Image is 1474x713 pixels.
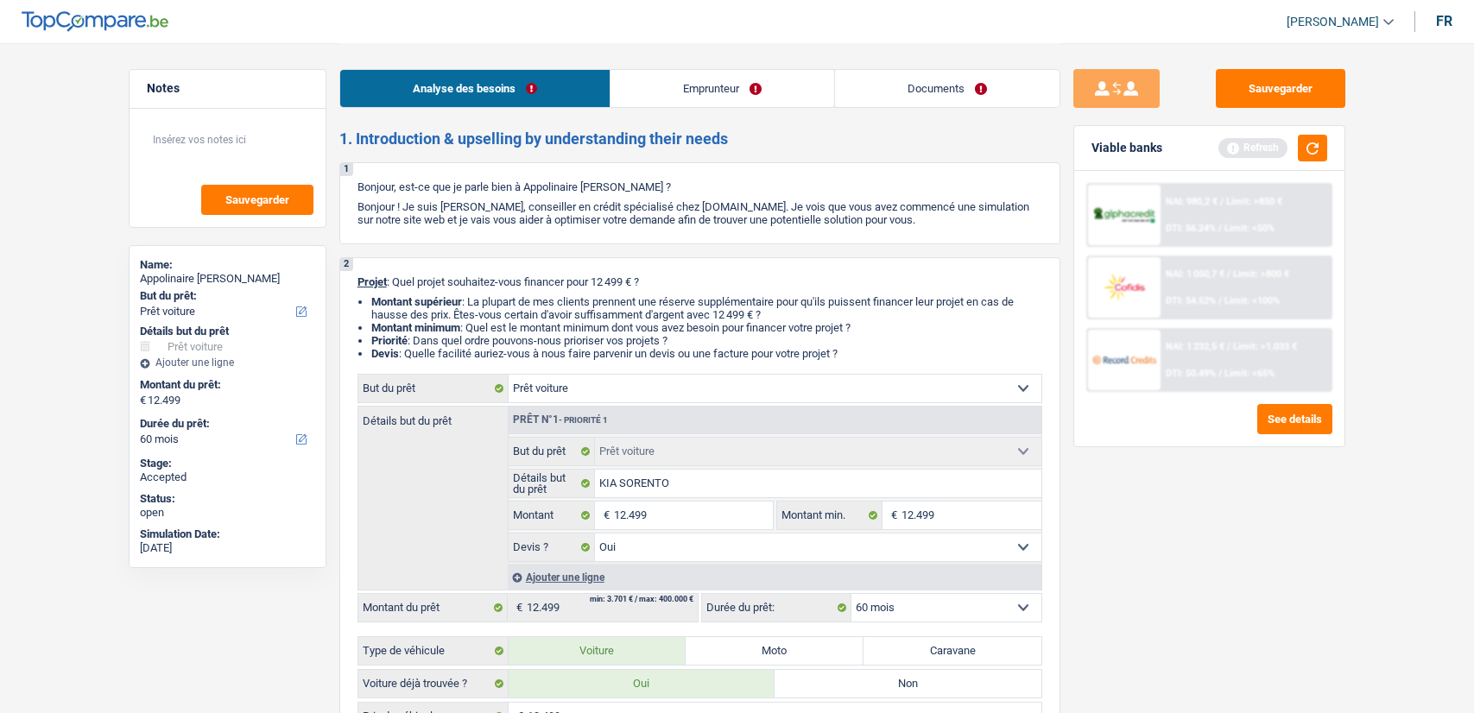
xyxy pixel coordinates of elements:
[225,194,289,205] span: Sauvegarder
[509,637,686,665] label: Voiture
[775,670,1041,697] label: Non
[1220,196,1224,207] span: /
[358,407,508,426] label: Détails but du prêt
[1273,8,1394,36] a: [PERSON_NAME]
[371,347,399,360] span: Devis
[559,415,608,425] span: - Priorité 1
[1224,295,1280,306] span: Limit: <100%
[339,129,1060,148] h2: 1. Introduction & upselling by understanding their needs
[358,375,509,402] label: But du prêt
[1287,15,1379,29] span: [PERSON_NAME]
[1092,205,1156,225] img: AlphaCredit
[1092,271,1156,303] img: Cofidis
[140,378,312,392] label: Montant du prêt:
[371,321,1042,334] li: : Quel est le montant minimum dont vous avez besoin pour financer votre projet ?
[509,438,596,465] label: But du prêt
[1218,223,1222,234] span: /
[1257,404,1332,434] button: See details
[140,541,315,555] div: [DATE]
[357,275,387,288] span: Projet
[1233,268,1289,280] span: Limit: >800 €
[140,492,315,506] div: Status:
[140,527,315,541] div: Simulation Date:
[686,637,864,665] label: Moto
[509,670,775,697] label: Oui
[508,565,1041,590] div: Ajouter une ligne
[1166,341,1224,352] span: NAI: 1 232,5 €
[1218,295,1222,306] span: /
[509,470,596,497] label: Détails but du prêt
[140,289,312,303] label: But du prêt:
[1166,223,1216,234] span: DTI: 56.24%
[610,70,834,107] a: Emprunteur
[357,200,1042,226] p: Bonjour ! Je suis [PERSON_NAME], conseiller en crédit spécialisé chez [DOMAIN_NAME]. Je vois que ...
[340,163,353,176] div: 1
[1224,223,1275,234] span: Limit: <50%
[835,70,1060,107] a: Documents
[1166,368,1216,379] span: DTI: 50.49%
[358,594,508,622] label: Montant du prêt
[371,334,1042,347] li: : Dans quel ordre pouvons-nous prioriser vos projets ?
[371,295,462,308] strong: Montant supérieur
[340,258,353,271] div: 2
[1166,295,1216,306] span: DTI: 54.52%
[1216,69,1345,108] button: Sauvegarder
[201,185,313,215] button: Sauvegarder
[1091,141,1162,155] div: Viable banks
[140,325,315,338] div: Détails but du prêt
[357,180,1042,193] p: Bonjour, est-ce que je parle bien à Appolinaire [PERSON_NAME] ?
[140,506,315,520] div: open
[358,637,509,665] label: Type de véhicule
[1226,196,1282,207] span: Limit: >850 €
[1092,344,1156,375] img: Record Credits
[864,637,1041,665] label: Caravane
[140,457,315,470] div: Stage:
[358,670,509,697] label: Voiture déjà trouvée ?
[1166,196,1218,207] span: NAI: 980,2 €
[509,533,596,561] label: Devis ?
[140,258,315,272] div: Name:
[509,414,612,426] div: Prêt n°1
[1233,341,1297,352] span: Limit: >1.033 €
[595,502,614,529] span: €
[1166,268,1224,280] span: NAI: 1 050,7 €
[1227,341,1230,352] span: /
[140,356,315,369] div: Ajouter une ligne
[508,594,527,622] span: €
[22,11,168,32] img: TopCompare Logo
[1218,368,1222,379] span: /
[590,596,693,603] div: min: 3.701 € / max: 400.000 €
[1224,368,1275,379] span: Limit: <65%
[357,275,1042,288] p: : Quel projet souhaitez-vous financer pour 12 499 € ?
[1227,268,1230,280] span: /
[509,502,596,529] label: Montant
[371,347,1042,360] li: : Quelle facilité auriez-vous à nous faire parvenir un devis ou une facture pour votre projet ?
[140,272,315,286] div: Appolinaire [PERSON_NAME]
[883,502,901,529] span: €
[340,70,610,107] a: Analyse des besoins
[147,81,308,96] h5: Notes
[777,502,883,529] label: Montant min.
[140,394,146,407] span: €
[371,295,1042,321] li: : La plupart de mes clients prennent une réserve supplémentaire pour qu'ils puissent financer leu...
[140,417,312,431] label: Durée du prêt:
[1218,138,1287,157] div: Refresh
[140,470,315,484] div: Accepted
[702,594,851,622] label: Durée du prêt:
[371,321,460,334] strong: Montant minimum
[1436,13,1452,29] div: fr
[371,334,408,347] strong: Priorité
